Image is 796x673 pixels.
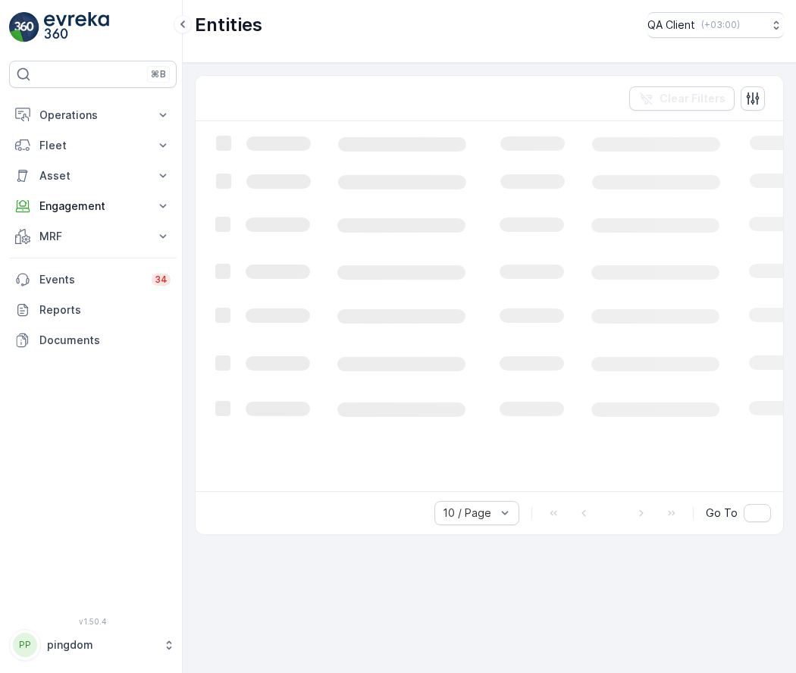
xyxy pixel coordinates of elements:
button: QA Client(+03:00) [647,12,784,38]
p: Documents [39,333,171,348]
span: Go To [706,506,738,521]
p: Entities [195,13,262,37]
button: Operations [9,100,177,130]
p: QA Client [647,17,695,33]
p: Clear Filters [660,91,725,106]
p: Reports [39,302,171,318]
button: Clear Filters [629,86,735,111]
p: Events [39,272,143,287]
p: Fleet [39,138,146,153]
p: 34 [155,274,168,286]
a: Reports [9,295,177,325]
p: ⌘B [151,68,166,80]
img: logo_light-DOdMpM7g.png [44,12,109,42]
button: MRF [9,221,177,252]
button: Engagement [9,191,177,221]
span: v 1.50.4 [9,617,177,626]
button: Fleet [9,130,177,161]
div: PP [13,633,37,657]
p: Engagement [39,199,146,214]
a: Events34 [9,265,177,295]
p: Operations [39,108,146,123]
p: pingdom [47,637,155,653]
p: MRF [39,229,146,244]
button: PPpingdom [9,629,177,661]
img: logo [9,12,39,42]
p: Asset [39,168,146,183]
p: ( +03:00 ) [701,19,740,31]
button: Asset [9,161,177,191]
a: Documents [9,325,177,355]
